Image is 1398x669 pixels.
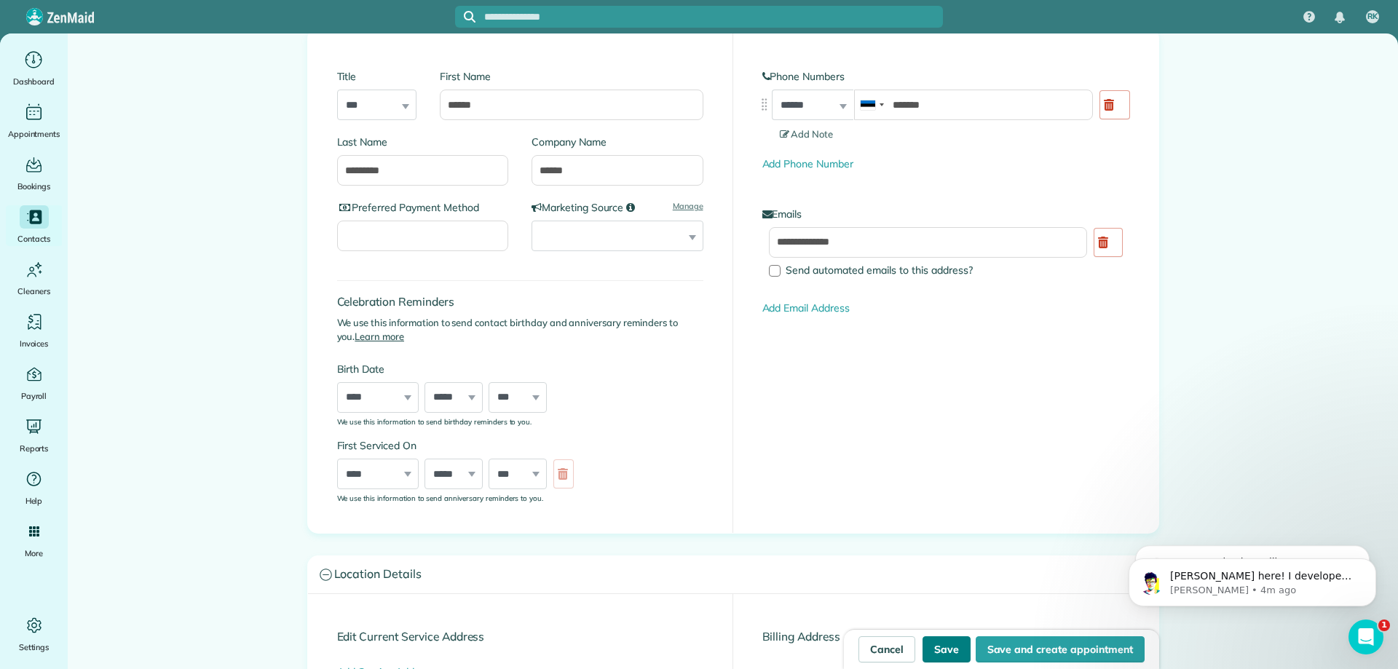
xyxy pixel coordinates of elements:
[13,74,55,89] span: Dashboard
[673,200,703,213] a: Manage
[6,258,62,298] a: Cleaners
[923,636,971,662] button: Save
[17,231,50,246] span: Contacts
[1378,619,1390,631] span: 1
[976,636,1145,662] button: Save and create appointment
[786,264,973,277] span: Send automated emails to this address?
[6,48,62,89] a: Dashboard
[440,69,703,84] label: First Name
[1107,528,1398,630] iframe: Intercom notifications message
[855,90,888,119] div: Estonia (Eesti): +372
[337,135,509,149] label: Last Name
[762,157,853,170] a: Add Phone Number
[6,614,62,654] a: Settings
[19,640,50,654] span: Settings
[6,153,62,194] a: Bookings
[337,417,532,426] sub: We use this information to send birthday reminders to you.
[6,363,62,403] a: Payroll
[6,310,62,351] a: Invoices
[1348,619,1383,654] iframe: Intercom live chat
[762,69,1129,84] label: Phone Numbers
[17,179,51,194] span: Bookings
[21,389,47,403] span: Payroll
[337,362,581,376] label: Birth Date
[455,11,475,23] button: Focus search
[6,205,62,246] a: Contacts
[762,630,1129,643] h4: Billing Address
[6,467,62,508] a: Help
[20,336,49,351] span: Invoices
[762,301,850,314] a: Add Email Address
[6,100,62,141] a: Appointments
[6,415,62,456] a: Reports
[464,11,475,23] svg: Focus search
[337,296,703,308] h4: Celebration Reminders
[337,69,417,84] label: Title
[780,128,834,140] span: Add Note
[17,284,50,298] span: Cleaners
[532,200,703,215] label: Marketing Source
[337,200,509,215] label: Preferred Payment Method
[337,630,703,643] h4: Edit Current Service Address
[25,546,43,561] span: More
[762,207,1129,221] label: Emails
[337,438,581,453] label: First Serviced On
[25,494,43,508] span: Help
[63,42,250,199] span: [PERSON_NAME] here! I developed the software you're currently trialing (though I have help now!) ...
[337,316,703,344] p: We use this information to send contact birthday and anniversary reminders to you.
[1324,1,1355,33] div: Notifications
[1367,11,1378,23] span: RK
[355,330,404,342] a: Learn more
[532,135,703,149] label: Company Name
[20,441,49,456] span: Reports
[8,127,60,141] span: Appointments
[308,556,1158,593] a: Location Details
[858,636,915,662] a: Cancel
[757,97,772,112] img: drag_indicator-119b368615184ecde3eda3c64c821f6cf29d3e2b97b89ee44bc31753036683e5.png
[63,56,251,69] p: Message from Alexandre, sent 4m ago
[337,494,544,502] sub: We use this information to send anniversary reminders to you.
